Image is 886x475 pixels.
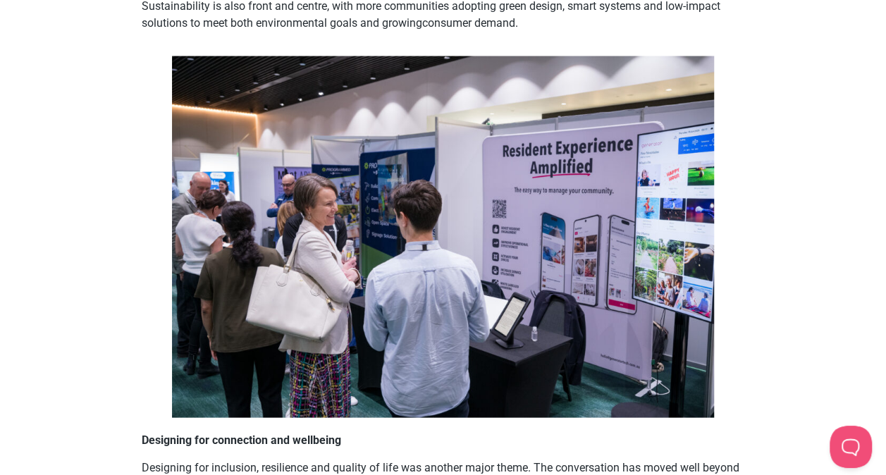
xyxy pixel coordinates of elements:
span: another [424,460,462,474]
span: major [465,460,494,474]
b: for [195,433,209,446]
span: Designing [142,460,192,474]
span: The conversation [534,460,620,474]
span: resilience [262,460,308,474]
span: of [369,460,380,474]
b: Designing [142,433,192,446]
b: connection [212,433,268,446]
iframe: Toggle Customer Support [830,426,872,468]
span: inclusion, [211,460,259,474]
span: theme. [497,460,531,474]
span: and [311,460,330,474]
span: has [622,460,641,474]
b: wellbeing [293,433,341,446]
span: quality [333,460,367,474]
span: life [383,460,398,474]
span: for [195,460,209,474]
b: and [271,433,290,446]
span: moved [644,460,677,474]
span: was [401,460,422,474]
span: well [680,460,700,474]
span: beyond [703,460,739,474]
span: consumer demand. [422,16,518,30]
